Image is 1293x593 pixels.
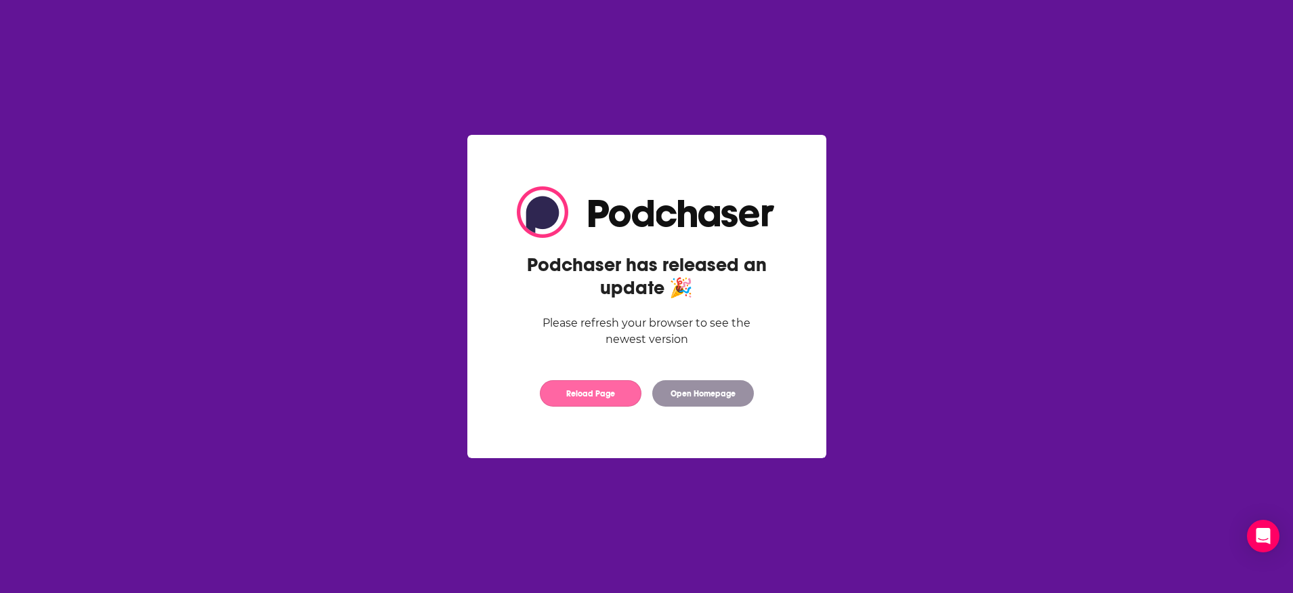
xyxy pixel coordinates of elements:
button: Reload Page [540,380,641,407]
h2: Podchaser has released an update 🎉 [517,253,777,300]
button: Open Homepage [652,380,754,407]
div: Please refresh your browser to see the newest version [517,315,777,348]
div: Open Intercom Messenger [1247,520,1279,552]
img: Logo [517,186,777,238]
